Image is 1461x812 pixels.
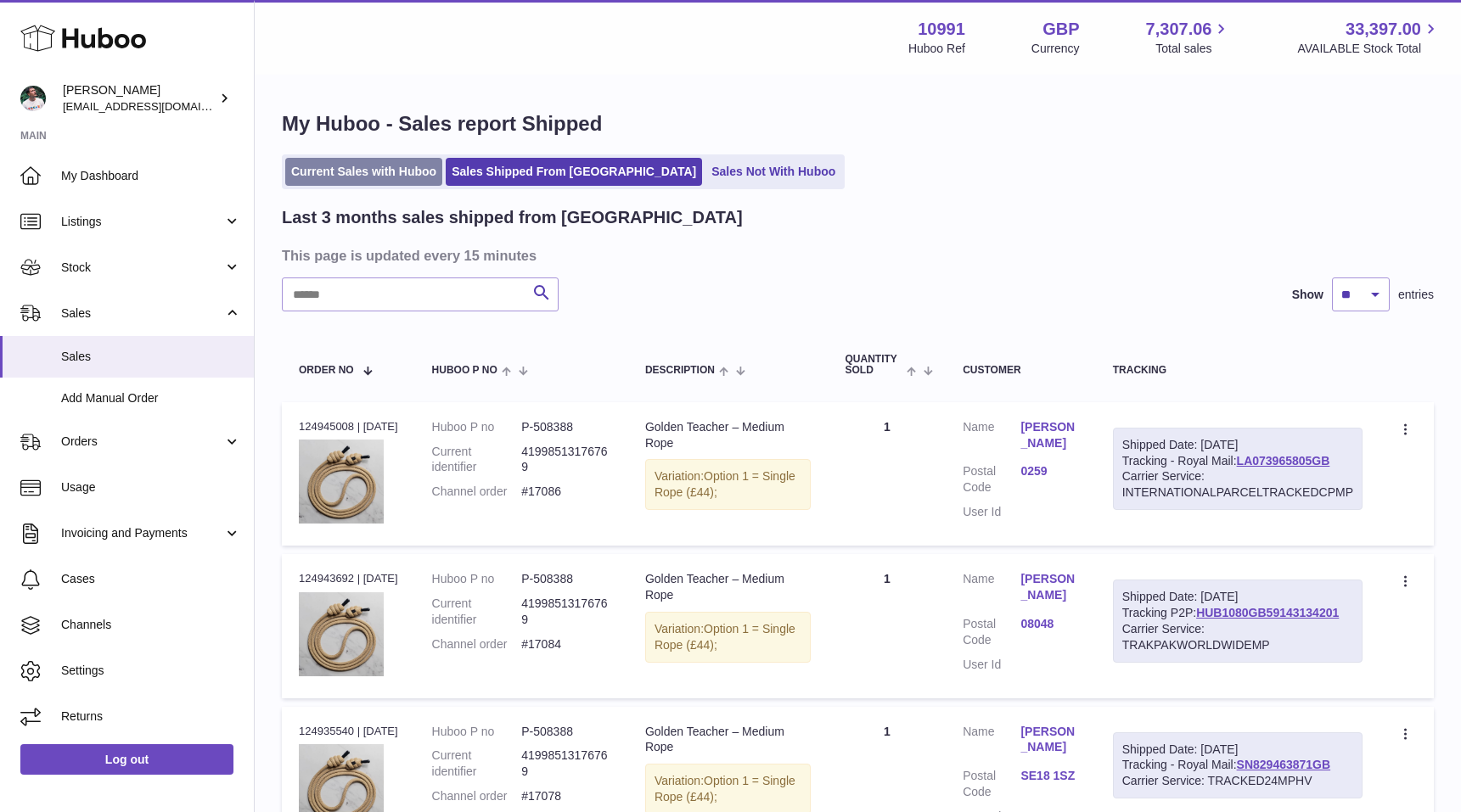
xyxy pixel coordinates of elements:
[1122,621,1353,653] div: Carrier Service: TRAKPAKWORLDWIDEMP
[1042,18,1079,41] strong: GBP
[61,525,223,541] span: Invoicing and Payments
[432,571,522,587] dt: Huboo P no
[1020,768,1078,784] a: SE18 1SZ
[1122,437,1353,453] div: Shipped Date: [DATE]
[963,657,1020,673] dt: User Id
[432,365,497,376] span: Huboo P no
[521,748,611,780] dd: 41998513176769
[1398,287,1434,303] span: entries
[963,616,1020,648] dt: Postal Code
[299,440,384,524] img: 109911711102352.png
[655,622,795,652] span: Option 1 = Single Rope (£44);
[645,365,715,376] span: Description
[285,158,442,186] a: Current Sales with Huboo
[521,596,611,628] dd: 41998513176769
[432,636,522,652] dt: Channel order
[1146,18,1212,41] span: 7,307.06
[432,788,522,804] dt: Channel order
[61,390,241,406] span: Add Manual Order
[1237,454,1330,468] a: LA073965805GB
[61,434,223,450] span: Orders
[1297,41,1441,57] span: AVAILABLE Stock Total
[963,419,1020,456] dt: Name
[20,86,46,111] img: timshieff@gmail.com
[521,484,611,500] dd: #17086
[521,724,611,740] dd: P-508388
[61,349,241,365] span: Sales
[1297,18,1441,57] a: 33,397.00 AVAILABLE Stock Total
[963,365,1079,376] div: Customer
[61,479,241,496] span: Usage
[63,82,216,115] div: [PERSON_NAME]
[705,158,841,186] a: Sales Not With Huboo
[432,444,522,476] dt: Current identifier
[432,748,522,780] dt: Current identifier
[299,724,398,739] div: 124935540 | [DATE]
[1122,773,1353,789] div: Carrier Service: TRACKED24MPHV
[521,788,611,804] dd: #17078
[1122,589,1353,605] div: Shipped Date: [DATE]
[645,724,812,756] div: Golden Teacher – Medium Rope
[1237,758,1331,771] a: SN829463871GB
[61,571,241,587] span: Cases
[63,99,250,113] span: [EMAIL_ADDRESS][DOMAIN_NAME]
[918,18,965,41] strong: 10991
[521,444,611,476] dd: 41998513176769
[299,592,384,676] img: 109911711102352.png
[61,168,241,184] span: My Dashboard
[828,554,946,697] td: 1
[645,612,812,663] div: Variation:
[521,636,611,652] dd: #17084
[61,663,241,679] span: Settings
[655,469,795,499] span: Option 1 = Single Rope (£44);
[1113,580,1363,663] div: Tracking P2P:
[1113,428,1363,511] div: Tracking - Royal Mail:
[845,354,902,376] span: Quantity Sold
[20,744,233,775] a: Log out
[61,617,241,633] span: Channels
[1020,616,1078,632] a: 08048
[1020,571,1078,603] a: [PERSON_NAME]
[828,402,946,546] td: 1
[1292,287,1323,303] label: Show
[645,571,812,603] div: Golden Teacher – Medium Rope
[908,41,965,57] div: Huboo Ref
[1020,463,1078,479] a: 0259
[645,419,812,451] div: Golden Teacher – Medium Rope
[1196,606,1339,619] a: HUB1080GB59143134201
[299,365,354,376] span: Order No
[1122,742,1353,758] div: Shipped Date: [DATE]
[61,305,223,322] span: Sales
[1122,468,1353,501] div: Carrier Service: INTERNATIONALPARCELTRACKEDCPMP
[963,724,1020,760] dt: Name
[521,571,611,587] dd: P-508388
[1146,18,1232,57] a: 7,307.06 Total sales
[1020,724,1078,756] a: [PERSON_NAME]
[282,246,1430,265] h3: This page is updated every 15 minutes
[1020,419,1078,451] a: [PERSON_NAME]
[432,596,522,628] dt: Current identifier
[432,484,522,500] dt: Channel order
[963,768,1020,800] dt: Postal Code
[1155,41,1231,57] span: Total sales
[655,774,795,804] span: Option 1 = Single Rope (£44);
[299,571,398,586] div: 124943692 | [DATE]
[1113,365,1363,376] div: Tracking
[1346,18,1421,41] span: 33,397.00
[963,463,1020,496] dt: Postal Code
[1113,732,1363,799] div: Tracking - Royal Mail:
[1031,41,1080,57] div: Currency
[963,504,1020,520] dt: User Id
[61,708,241,725] span: Returns
[521,419,611,435] dd: P-508388
[299,419,398,434] div: 124945008 | [DATE]
[61,214,223,230] span: Listings
[282,206,743,229] h2: Last 3 months sales shipped from [GEOGRAPHIC_DATA]
[432,724,522,740] dt: Huboo P no
[432,419,522,435] dt: Huboo P no
[61,260,223,276] span: Stock
[282,110,1434,137] h1: My Huboo - Sales report Shipped
[963,571,1020,608] dt: Name
[446,158,702,186] a: Sales Shipped From [GEOGRAPHIC_DATA]
[645,459,812,510] div: Variation:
